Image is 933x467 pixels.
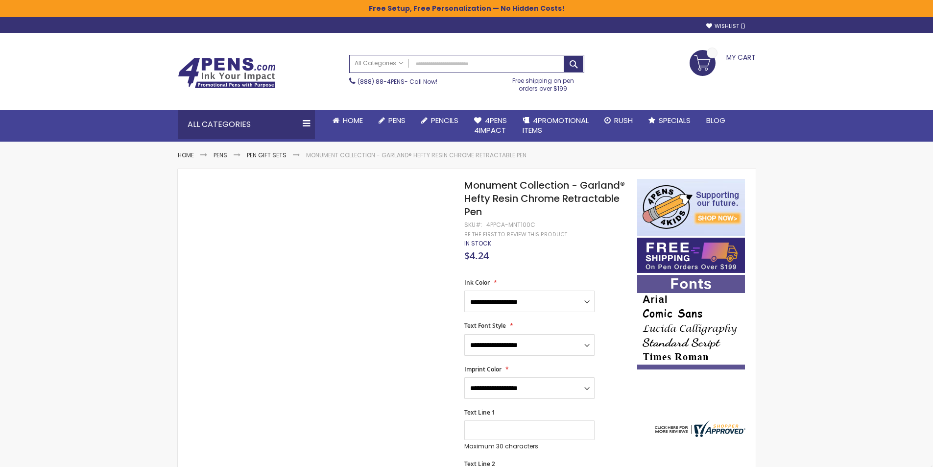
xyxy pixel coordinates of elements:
[659,115,691,125] span: Specials
[247,151,287,159] a: Pen Gift Sets
[464,408,495,417] span: Text Line 1
[698,110,733,131] a: Blog
[652,420,745,437] img: 4pens.com widget logo
[637,179,745,236] img: 4pens 4 kids
[597,110,641,131] a: Rush
[464,231,567,238] a: Be the first to review this product
[464,249,489,262] span: $4.24
[706,115,725,125] span: Blog
[214,151,227,159] a: Pens
[614,115,633,125] span: Rush
[474,115,507,135] span: 4Pens 4impact
[388,115,406,125] span: Pens
[178,57,276,89] img: 4Pens Custom Pens and Promotional Products
[486,221,535,229] div: 4PPCA-MNT100C
[515,110,597,142] a: 4PROMOTIONALITEMS
[358,77,437,86] span: - Call Now!
[637,275,745,369] img: font-personalization-examples
[464,442,595,450] p: Maximum 30 characters
[178,110,315,139] div: All Categories
[502,73,584,93] div: Free shipping on pen orders over $199
[178,151,194,159] a: Home
[306,151,526,159] li: Monument Collection - Garland® Hefty Resin Chrome Retractable Pen
[652,431,745,439] a: 4pens.com certificate URL
[371,110,413,131] a: Pens
[464,221,482,229] strong: SKU
[325,110,371,131] a: Home
[466,110,515,142] a: 4Pens4impact
[637,238,745,273] img: Free shipping on orders over $199
[464,178,625,219] span: Monument Collection - Garland® Hefty Resin Chrome Retractable Pen
[350,55,408,72] a: All Categories
[431,115,458,125] span: Pencils
[464,240,491,247] div: Availability
[464,321,506,330] span: Text Font Style
[355,59,404,67] span: All Categories
[464,239,491,247] span: In stock
[706,23,745,30] a: Wishlist
[464,365,502,373] span: Imprint Color
[358,77,405,86] a: (888) 88-4PENS
[413,110,466,131] a: Pencils
[641,110,698,131] a: Specials
[343,115,363,125] span: Home
[523,115,589,135] span: 4PROMOTIONAL ITEMS
[464,278,490,287] span: Ink Color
